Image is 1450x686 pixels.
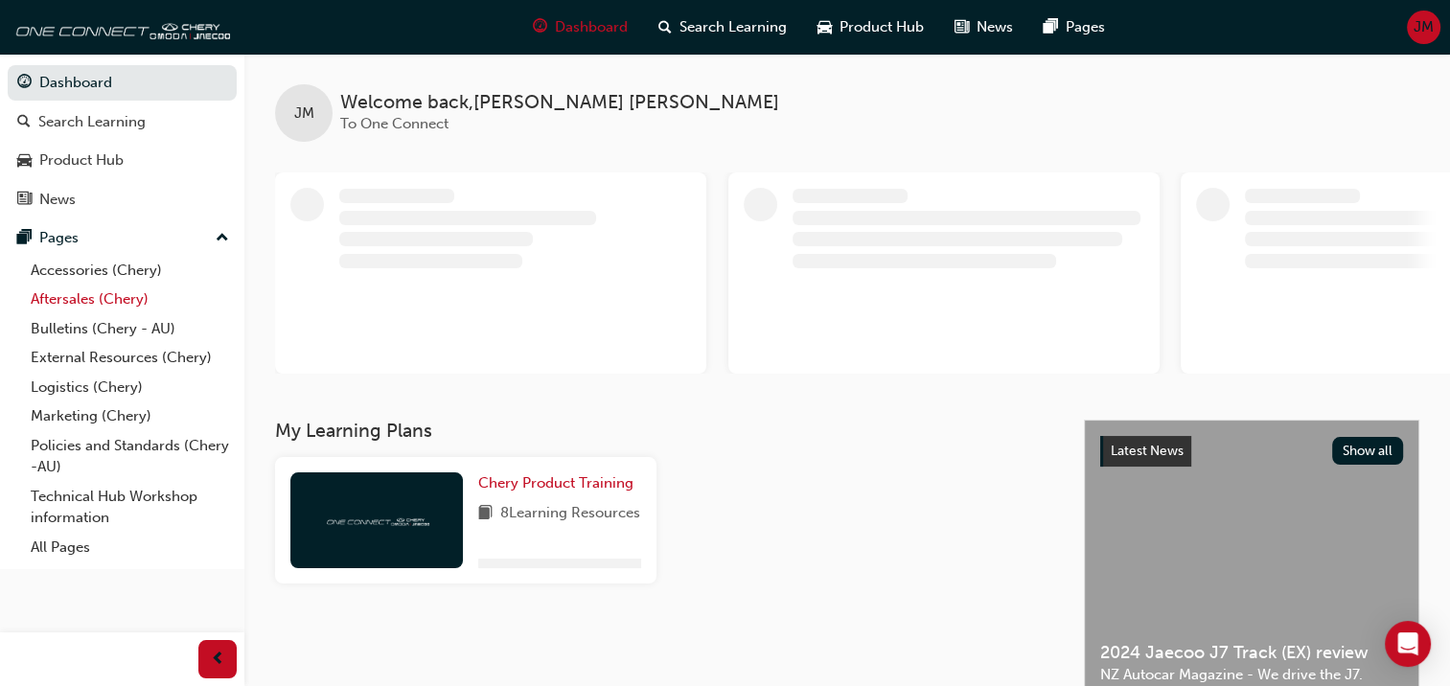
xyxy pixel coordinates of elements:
[23,431,237,482] a: Policies and Standards (Chery -AU)
[17,192,32,209] span: news-icon
[324,511,429,529] img: oneconnect
[939,8,1028,47] a: news-iconNews
[23,285,237,314] a: Aftersales (Chery)
[500,502,640,526] span: 8 Learning Resources
[10,8,230,46] img: oneconnect
[23,482,237,533] a: Technical Hub Workshop information
[8,143,237,178] a: Product Hub
[533,15,547,39] span: guage-icon
[17,152,32,170] span: car-icon
[643,8,802,47] a: search-iconSearch Learning
[1111,443,1184,459] span: Latest News
[340,115,449,132] span: To One Connect
[1385,621,1431,667] div: Open Intercom Messenger
[23,343,237,373] a: External Resources (Chery)
[294,103,314,125] span: JM
[211,648,225,672] span: prev-icon
[679,16,787,38] span: Search Learning
[478,474,633,492] span: Chery Product Training
[1100,642,1403,664] span: 2024 Jaecoo J7 Track (EX) review
[840,16,924,38] span: Product Hub
[1044,15,1058,39] span: pages-icon
[23,401,237,431] a: Marketing (Chery)
[23,256,237,286] a: Accessories (Chery)
[478,472,641,494] a: Chery Product Training
[1407,11,1440,44] button: JM
[8,220,237,256] button: Pages
[802,8,939,47] a: car-iconProduct Hub
[17,230,32,247] span: pages-icon
[275,420,1053,442] h3: My Learning Plans
[216,226,229,251] span: up-icon
[39,227,79,249] div: Pages
[8,65,237,101] a: Dashboard
[8,61,237,220] button: DashboardSearch LearningProduct HubNews
[8,182,237,217] a: News
[977,16,1013,38] span: News
[1100,664,1403,686] span: NZ Autocar Magazine - We drive the J7.
[1100,436,1403,467] a: Latest NewsShow all
[518,8,643,47] a: guage-iconDashboard
[1332,437,1404,465] button: Show all
[23,373,237,402] a: Logistics (Chery)
[955,15,969,39] span: news-icon
[817,15,832,39] span: car-icon
[17,114,31,131] span: search-icon
[1414,16,1434,38] span: JM
[1066,16,1105,38] span: Pages
[340,92,779,114] span: Welcome back , [PERSON_NAME] [PERSON_NAME]
[38,111,146,133] div: Search Learning
[39,189,76,211] div: News
[555,16,628,38] span: Dashboard
[1028,8,1120,47] a: pages-iconPages
[39,149,124,171] div: Product Hub
[658,15,672,39] span: search-icon
[8,104,237,140] a: Search Learning
[478,502,493,526] span: book-icon
[17,75,32,92] span: guage-icon
[23,533,237,562] a: All Pages
[23,314,237,344] a: Bulletins (Chery - AU)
